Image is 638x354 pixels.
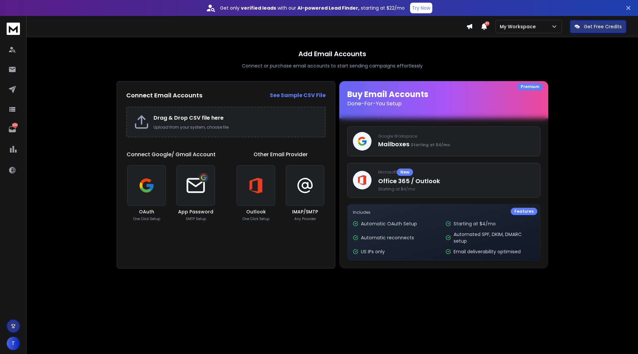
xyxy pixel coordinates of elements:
p: Starting at $4/mo [454,220,496,227]
p: Any Provider [294,216,316,221]
button: Get Free Credits [570,20,626,33]
img: logo [7,23,20,35]
button: Try Now [410,3,432,13]
div: Features [511,208,537,215]
p: Try Now [412,5,430,11]
button: T [7,337,20,350]
div: New [397,169,413,176]
p: Done-For-You Setup [347,100,540,108]
span: Starting at $4/mo [378,186,535,192]
p: 1430 [12,123,18,128]
p: Automated SPF, DKIM, DMARC setup [454,231,534,244]
h1: Add Email Accounts [298,49,366,59]
p: Get Free Credits [584,23,622,30]
h3: IMAP/SMTP [292,208,318,215]
p: Automatic OAuth Setup [361,220,417,227]
p: Email deliverability optimised [454,248,521,255]
p: SMTP Setup [186,216,206,221]
p: One Click Setup [133,216,160,221]
h3: OAuth [139,208,154,215]
strong: AI-powered Lead Finder, [297,5,360,11]
p: Get only with our starting at $22/mo [220,5,405,11]
h3: Outlook [246,208,266,215]
div: Premium [517,83,543,90]
p: US IPs only [361,248,385,255]
a: 1430 [6,123,19,136]
h1: Connect Google/ Gmail Account [127,151,216,159]
h1: Buy Email Accounts [347,89,540,108]
h1: Other Email Provider [254,151,308,159]
p: My Workspace [500,23,538,30]
a: See Sample CSV File [270,91,326,99]
p: Office 365 / Outlook [378,177,535,186]
span: 50 [485,21,489,26]
p: One Click Setup [243,216,269,221]
p: Connect or purchase email accounts to start sending campaigns effortlessly [242,62,423,69]
p: Google Workspace [378,134,535,139]
p: Automatic reconnects [361,234,414,241]
span: Starting at $4/mo [411,142,450,148]
strong: verified leads [241,5,276,11]
p: Upload from your system, choose file [154,125,318,130]
h2: Drag & Drop CSV file here [154,114,318,122]
p: Includes [353,210,535,215]
h2: Connect Email Accounts [126,91,202,100]
h3: App Password [178,208,213,215]
p: Microsoft [378,169,535,176]
p: Mailboxes [378,140,535,149]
